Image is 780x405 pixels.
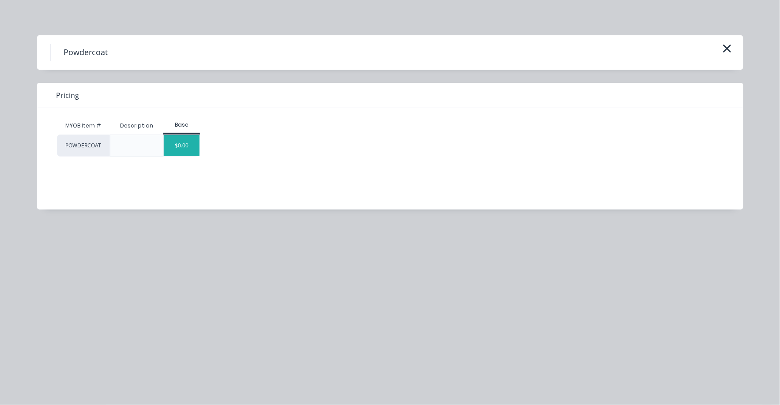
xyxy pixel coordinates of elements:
div: MYOB Item # [57,117,110,135]
div: $0.00 [164,135,200,156]
div: Description [113,115,160,137]
span: Pricing [57,90,79,101]
h4: Powdercoat [50,44,121,61]
div: POWDERCOAT [57,135,110,157]
div: Base [163,121,200,129]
